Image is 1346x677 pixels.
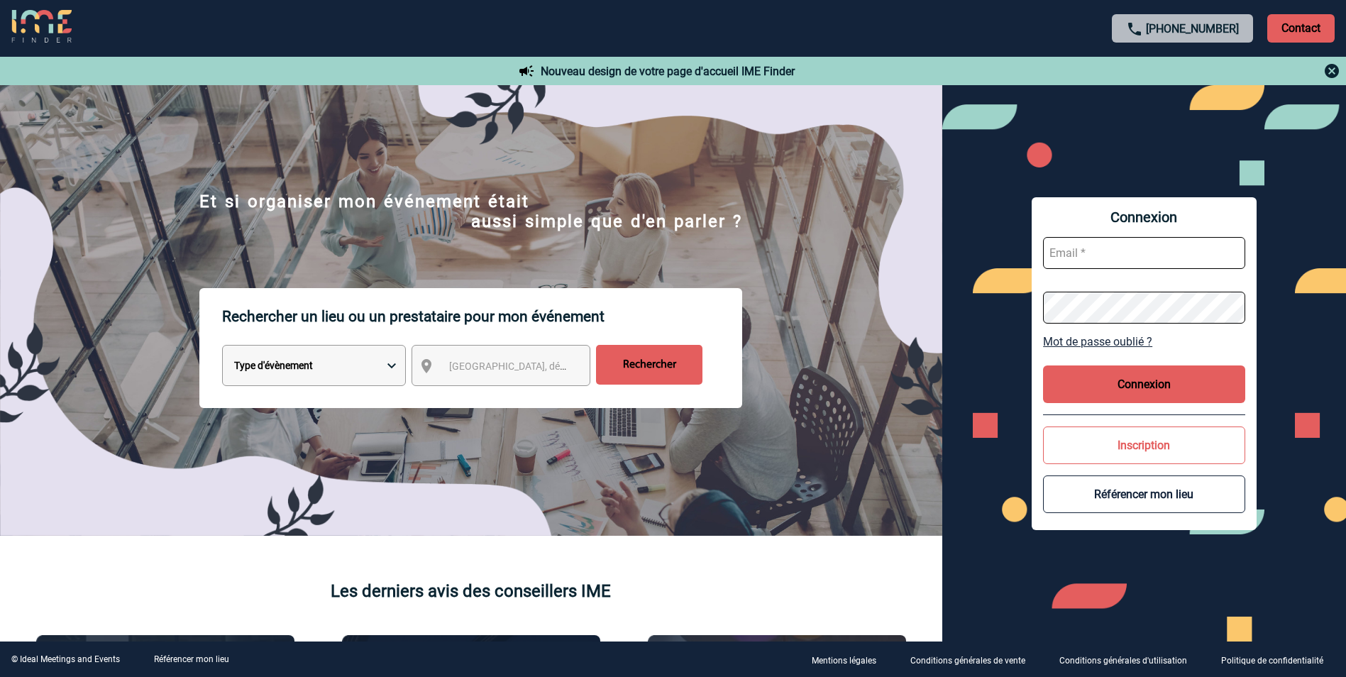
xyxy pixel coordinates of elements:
span: Connexion [1043,209,1245,226]
p: Contact [1267,14,1335,43]
img: call-24-px.png [1126,21,1143,38]
a: Mot de passe oublié ? [1043,335,1245,348]
button: Référencer mon lieu [1043,475,1245,513]
input: Rechercher [596,345,702,385]
span: [GEOGRAPHIC_DATA], département, région... [449,360,646,372]
a: Conditions générales d'utilisation [1048,653,1210,666]
button: Connexion [1043,365,1245,403]
a: Conditions générales de vente [899,653,1048,666]
a: [PHONE_NUMBER] [1146,22,1239,35]
p: Conditions générales de vente [910,656,1025,666]
a: Référencer mon lieu [154,654,229,664]
input: Email * [1043,237,1245,269]
a: Politique de confidentialité [1210,653,1346,666]
div: © Ideal Meetings and Events [11,654,120,664]
p: Conditions générales d'utilisation [1059,656,1187,666]
p: Mentions légales [812,656,876,666]
p: Rechercher un lieu ou un prestataire pour mon événement [222,288,742,345]
p: Politique de confidentialité [1221,656,1323,666]
button: Inscription [1043,426,1245,464]
a: Mentions légales [800,653,899,666]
